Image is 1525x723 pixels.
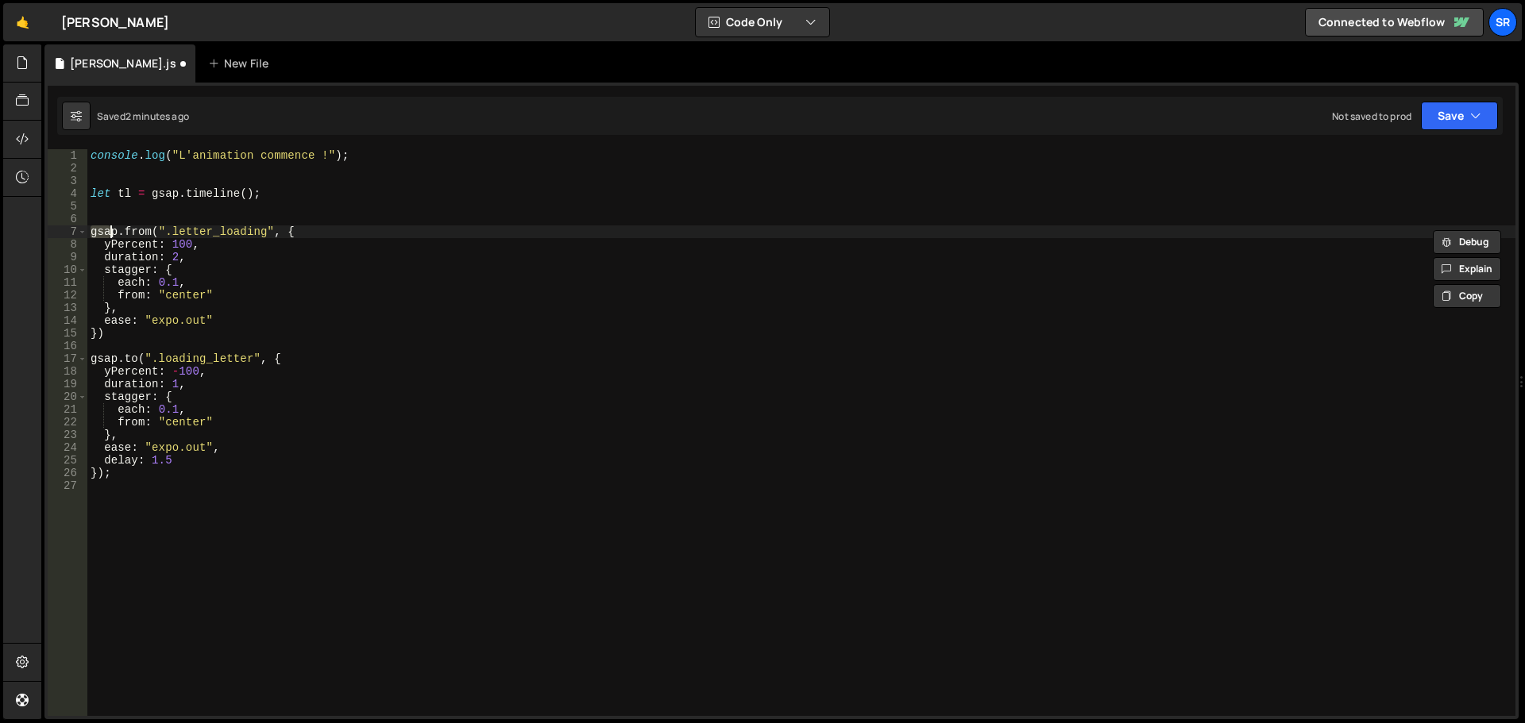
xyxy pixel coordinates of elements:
[48,479,87,492] div: 27
[61,13,169,32] div: [PERSON_NAME]
[48,251,87,263] div: 9
[1332,110,1411,123] div: Not saved to prod
[3,3,42,41] a: 🤙
[1433,230,1501,254] button: Debug
[1433,284,1501,308] button: Copy
[48,352,87,365] div: 17
[97,110,189,123] div: Saved
[1421,102,1498,130] button: Save
[1433,257,1501,281] button: Explain
[48,238,87,251] div: 8
[48,416,87,429] div: 22
[48,403,87,416] div: 21
[48,390,87,403] div: 20
[1488,8,1517,37] a: SR
[125,110,189,123] div: 2 minutes ago
[48,175,87,187] div: 3
[48,340,87,352] div: 16
[48,276,87,289] div: 11
[48,225,87,238] div: 7
[696,8,829,37] button: Code Only
[48,429,87,441] div: 23
[48,365,87,378] div: 18
[48,467,87,479] div: 26
[48,289,87,302] div: 12
[48,263,87,276] div: 10
[48,314,87,327] div: 14
[70,56,176,71] div: [PERSON_NAME].js
[48,378,87,390] div: 19
[48,454,87,467] div: 25
[208,56,275,71] div: New File
[48,441,87,454] div: 24
[48,149,87,162] div: 1
[48,162,87,175] div: 2
[48,302,87,314] div: 13
[48,187,87,200] div: 4
[48,200,87,213] div: 5
[1305,8,1484,37] a: Connected to Webflow
[48,327,87,340] div: 15
[48,213,87,225] div: 6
